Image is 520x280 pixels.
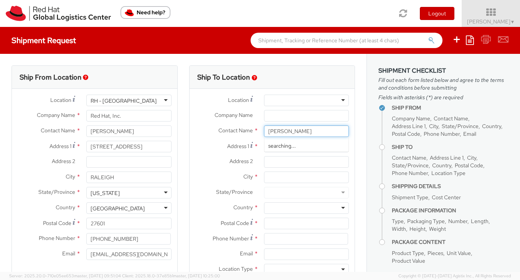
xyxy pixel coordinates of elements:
[378,67,508,74] h3: Shipment Checklist
[392,194,428,201] span: Shipment Type
[455,162,483,169] span: Postal Code
[121,6,170,19] button: Need help?
[219,265,253,272] span: Location Type
[392,105,508,111] h4: Ship From
[463,130,476,137] span: Email
[91,189,120,197] div: [US_STATE]
[510,19,515,25] span: ▼
[420,7,454,20] button: Logout
[432,162,451,169] span: Country
[56,204,75,211] span: Country
[407,218,445,225] span: Packaging Type
[221,220,249,227] span: Postal Code
[43,220,71,227] span: Postal Code
[392,115,430,122] span: Company Name
[392,130,420,137] span: Postal Code
[448,218,467,225] span: Number
[392,170,428,177] span: Phone Number
[227,143,249,150] span: Address 1
[66,173,75,180] span: City
[392,218,404,225] span: Type
[442,123,479,130] span: State/Province
[392,154,426,161] span: Contact Name
[37,112,75,118] span: Company Name
[424,130,460,137] span: Phone Number
[9,273,121,278] span: Server: 2025.20.0-710e05ee653
[12,36,76,45] h4: Shipment Request
[392,144,508,150] h4: Ship To
[216,188,253,195] span: State/Province
[432,194,461,201] span: Cost Center
[392,123,426,130] span: Address Line 1
[38,188,75,195] span: State/Province
[482,123,501,130] span: Country
[218,127,253,134] span: Contact Name
[447,250,471,257] span: Unit Value
[378,76,508,92] span: Fill out each form listed below and agree to the terms and conditions before submitting
[243,173,253,180] span: City
[197,73,250,81] h3: Ship To Location
[392,257,425,264] span: Product Value
[233,204,253,211] span: Country
[430,154,464,161] span: Address Line 1
[213,235,249,242] span: Phone Number
[91,205,145,212] div: [GEOGRAPHIC_DATA]
[91,97,157,105] div: RH - [GEOGRAPHIC_DATA]
[251,33,442,48] input: Shipment, Tracking or Reference Number (at least 4 chars)
[392,250,424,257] span: Product Type
[471,218,489,225] span: Length
[392,225,406,232] span: Width
[392,183,508,189] h4: Shipping Details
[122,273,220,278] span: Client: 2025.18.0-37e85b1
[215,112,253,118] span: Company Name
[20,73,81,81] h3: Ship From Location
[392,239,508,245] h4: Package Content
[6,6,111,21] img: rh-logistics-00dfa346123c4ec078e1.svg
[62,250,75,257] span: Email
[392,162,429,169] span: State/Province
[50,143,71,150] span: Address 1
[50,97,71,103] span: Location
[467,154,476,161] span: City
[228,97,249,103] span: Location
[378,93,508,101] span: Fields with asterisks (*) are required
[392,208,508,213] h4: Package Information
[429,123,438,130] span: City
[41,127,75,134] span: Contact Name
[74,273,121,278] span: master, [DATE] 09:51:04
[409,225,426,232] span: Height
[467,18,515,25] span: [PERSON_NAME]
[429,225,446,232] span: Weight
[39,235,75,242] span: Phone Number
[173,273,220,278] span: master, [DATE] 10:25:00
[240,250,253,257] span: Email
[431,170,466,177] span: Location Type
[52,158,75,165] span: Address 2
[229,158,253,165] span: Address 2
[398,273,511,279] span: Copyright © [DATE]-[DATE] Agistix Inc., All Rights Reserved
[434,115,468,122] span: Contact Name
[264,140,348,152] div: searching...
[428,250,443,257] span: Pieces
